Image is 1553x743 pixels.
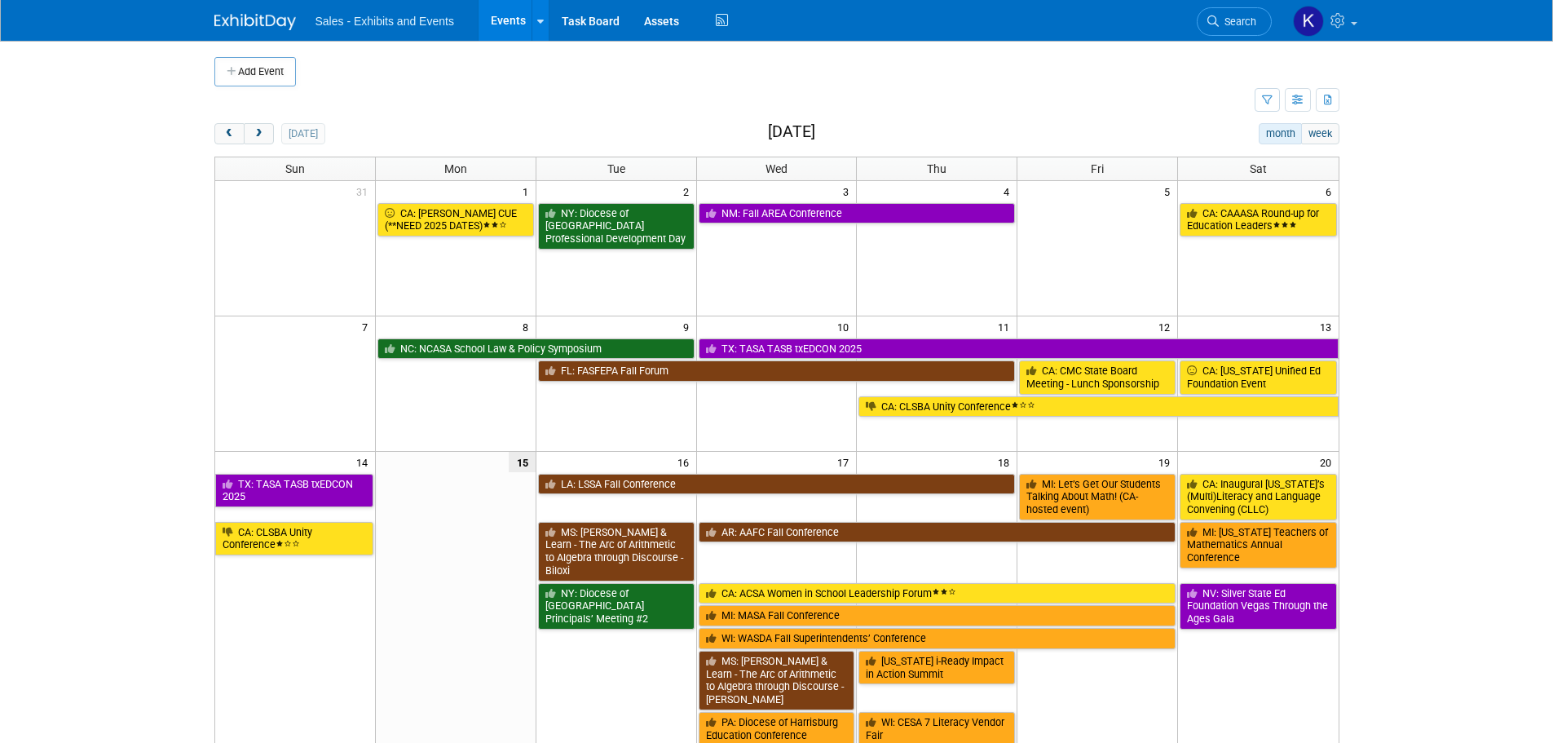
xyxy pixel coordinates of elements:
a: MI: MASA Fall Conference [699,605,1176,626]
span: Fri [1091,162,1104,175]
button: [DATE] [281,123,324,144]
span: 2 [682,181,696,201]
span: 11 [996,316,1017,337]
span: 7 [360,316,375,337]
span: 8 [521,316,536,337]
img: Kara Haven [1293,6,1324,37]
span: 20 [1318,452,1339,472]
a: AR: AAFC Fall Conference [699,522,1176,543]
a: MI: [US_STATE] Teachers of Mathematics Annual Conference [1180,522,1336,568]
span: Mon [444,162,467,175]
span: Sat [1250,162,1267,175]
span: 18 [996,452,1017,472]
button: next [244,123,274,144]
span: 17 [836,452,856,472]
a: CA: ACSA Women in School Leadership Forum [699,583,1176,604]
a: [US_STATE] i-Ready Impact in Action Summit [858,651,1015,684]
span: 14 [355,452,375,472]
span: 4 [1002,181,1017,201]
button: month [1259,123,1302,144]
a: Search [1197,7,1272,36]
a: MI: Let’s Get Our Students Talking About Math! (CA-hosted event) [1019,474,1176,520]
a: CA: CAAASA Round-up for Education Leaders [1180,203,1336,237]
a: CA: [US_STATE] Unified Ed Foundation Event [1180,360,1336,394]
a: FL: FASFEPA Fall Forum [538,360,1016,382]
span: 3 [841,181,856,201]
span: 13 [1318,316,1339,337]
a: NY: Diocese of [GEOGRAPHIC_DATA] Professional Development Day [538,203,695,250]
a: TX: TASA TASB txEDCON 2025 [699,338,1339,360]
span: 1 [521,181,536,201]
a: NY: Diocese of [GEOGRAPHIC_DATA] Principals’ Meeting #2 [538,583,695,630]
button: prev [214,123,245,144]
span: 5 [1163,181,1177,201]
span: Wed [765,162,788,175]
span: 31 [355,181,375,201]
span: Sales - Exhibits and Events [315,15,454,28]
a: CA: CLSBA Unity Conference [858,396,1338,418]
a: TX: TASA TASB txEDCON 2025 [215,474,373,507]
a: NM: Fall AREA Conference [699,203,1016,224]
span: Search [1219,15,1256,28]
a: CA: Inaugural [US_STATE]’s (Multi)Literacy and Language Convening (CLLC) [1180,474,1336,520]
span: 19 [1157,452,1177,472]
span: 12 [1157,316,1177,337]
h2: [DATE] [768,123,815,141]
a: CA: [PERSON_NAME] CUE (**NEED 2025 DATES) [377,203,534,237]
a: NV: Silver State Ed Foundation Vegas Through the Ages Gala [1180,583,1336,630]
a: LA: LSSA Fall Conference [538,474,1016,495]
button: Add Event [214,57,296,86]
span: Sun [285,162,305,175]
a: MS: [PERSON_NAME] & Learn - The Arc of Arithmetic to Algebra through Discourse - [PERSON_NAME] [699,651,855,710]
a: MS: [PERSON_NAME] & Learn - The Arc of Arithmetic to Algebra through Discourse - Biloxi [538,522,695,582]
a: NC: NCASA School Law & Policy Symposium [377,338,695,360]
span: 9 [682,316,696,337]
span: Tue [607,162,625,175]
span: 15 [509,452,536,472]
a: CA: CMC State Board Meeting - Lunch Sponsorship [1019,360,1176,394]
a: CA: CLSBA Unity Conference [215,522,373,555]
span: 6 [1324,181,1339,201]
a: WI: WASDA Fall Superintendents’ Conference [699,628,1176,649]
span: 10 [836,316,856,337]
img: ExhibitDay [214,14,296,30]
span: Thu [927,162,946,175]
span: 16 [676,452,696,472]
button: week [1301,123,1339,144]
